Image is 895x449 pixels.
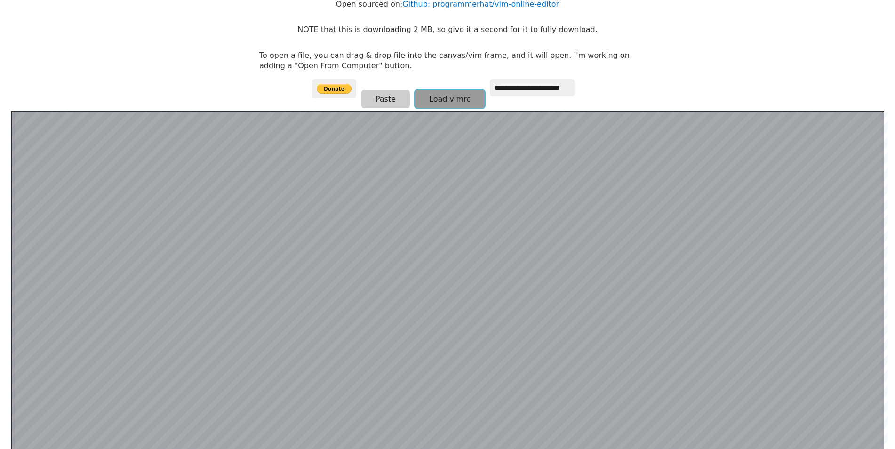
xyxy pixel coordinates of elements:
[259,50,636,72] p: To open a file, you can drag & drop file into the canvas/vim frame, and it will open. I'm working...
[297,24,597,35] p: NOTE that this is downloading 2 MB, so give it a second for it to fully download.
[361,90,410,108] button: Paste
[415,90,485,108] button: Load vimrc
